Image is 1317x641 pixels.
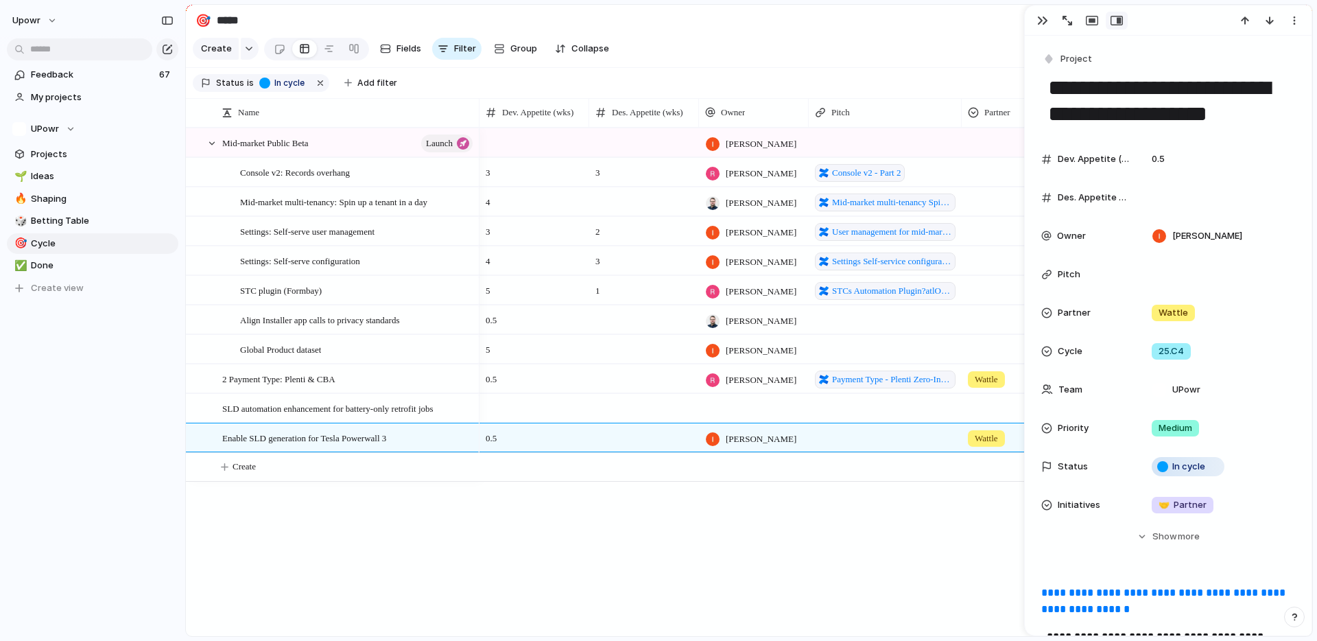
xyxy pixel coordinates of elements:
[336,73,405,93] button: Add filter
[815,223,956,241] a: User management for mid-market launch
[480,277,589,298] span: 5
[984,106,1010,119] span: Partner
[1146,152,1170,166] span: 0.5
[240,312,400,327] span: Align Installer app calls to privacy standards
[396,42,421,56] span: Fields
[612,106,683,119] span: Des. Appetite (wks)
[240,164,350,180] span: Console v2: Records overhang
[1060,52,1092,66] span: Project
[832,196,951,209] span: Mid-market multi-tenancy Spin up a tenant in a day
[274,77,307,89] span: In cycle
[201,42,232,56] span: Create
[1058,498,1100,512] span: Initiatives
[1058,306,1091,320] span: Partner
[7,233,178,254] a: 🎯Cycle
[1159,421,1192,435] span: Medium
[421,135,473,152] button: launch
[7,65,178,85] a: Feedback67
[14,258,24,274] div: ✅
[480,159,589,180] span: 3
[7,211,178,231] div: 🎲Betting Table
[831,106,850,119] span: Pitch
[480,424,589,445] span: 0.5
[480,336,589,357] span: 5
[480,218,589,239] span: 3
[222,400,434,416] span: SLD automation enhancement for battery-only retrofit jobs
[1041,524,1295,549] button: Showmore
[549,38,615,60] button: Collapse
[14,213,24,229] div: 🎲
[1152,530,1177,544] span: Show
[832,255,951,268] span: Settings Self-service configuration
[832,373,951,386] span: Payment Type - Plenti Zero-Interest Payment Plan?atlOrigin=eyJpIjoiYzcxNDdiODU2YzFlNGQ3N2IwNDdlYj...
[233,460,256,474] span: Create
[815,194,956,211] a: Mid-market multi-tenancy Spin up a tenant in a day
[1172,229,1242,243] span: [PERSON_NAME]
[1058,460,1088,474] span: Status
[571,42,609,56] span: Collapse
[12,192,26,206] button: 🔥
[1040,49,1096,69] button: Project
[31,237,174,250] span: Cycle
[31,91,174,104] span: My projects
[726,137,796,151] span: [PERSON_NAME]
[502,106,573,119] span: Dev. Appetite (wks)
[726,255,796,269] span: [PERSON_NAME]
[832,284,951,298] span: STCs Automation Plugin?atlOrigin=eyJpIjoiNzE5YTJhYzIzYThkNDc4Zjk1NDExYmRjNjUyNWZmMmEiLCJwIjoiYyJ9
[7,255,178,276] a: ✅Done
[1058,152,1129,166] span: Dev. Appetite (wks)
[480,188,589,209] span: 4
[14,191,24,207] div: 🔥
[31,68,155,82] span: Feedback
[375,38,427,60] button: Fields
[590,277,698,298] span: 1
[454,42,476,56] span: Filter
[480,306,589,327] span: 0.5
[726,344,796,358] span: [PERSON_NAME]
[247,77,254,89] span: is
[244,75,257,91] button: is
[31,214,174,228] span: Betting Table
[1159,345,1184,358] span: 25.C4
[1178,530,1200,544] span: more
[7,144,178,165] a: Projects
[426,134,453,153] span: launch
[590,218,698,239] span: 2
[726,226,796,240] span: [PERSON_NAME]
[726,314,796,328] span: [PERSON_NAME]
[1058,268,1080,281] span: Pitch
[159,68,173,82] span: 67
[726,285,796,299] span: [PERSON_NAME]
[7,166,178,187] a: 🌱Ideas
[31,192,174,206] span: Shaping
[1058,191,1129,205] span: Des. Appetite (wks)
[31,281,84,295] span: Create view
[31,122,59,136] span: UPowr
[240,341,321,357] span: Global Product dataset
[1159,306,1188,320] span: Wattle
[7,119,178,139] button: UPowr
[726,196,796,210] span: [PERSON_NAME]
[1172,383,1200,397] span: UPowr
[192,10,214,32] button: 🎯
[480,365,589,386] span: 0.5
[14,235,24,251] div: 🎯
[222,135,309,150] span: Mid-market Public Beta
[240,253,360,268] span: Settings: Self-serve configuration
[975,432,998,445] span: Wattle
[832,166,901,180] span: Console v2 - Part 2
[12,237,26,250] button: 🎯
[12,170,26,183] button: 🌱
[726,432,796,446] span: [PERSON_NAME]
[590,159,698,180] span: 3
[14,169,24,185] div: 🌱
[357,77,397,89] span: Add filter
[7,189,178,209] a: 🔥Shaping
[12,259,26,272] button: ✅
[815,164,905,182] a: Console v2 - Part 2
[1057,229,1086,243] span: Owner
